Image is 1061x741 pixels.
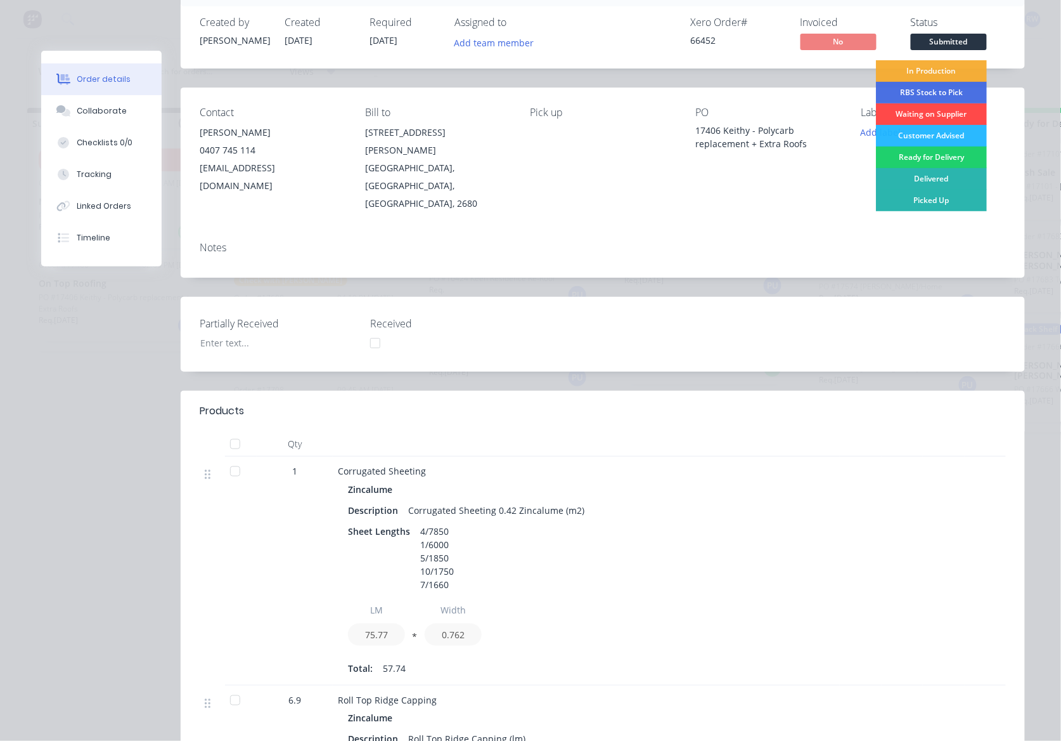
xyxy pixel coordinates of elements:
[801,34,877,49] span: No
[348,662,373,675] span: Total:
[365,159,510,213] div: [GEOGRAPHIC_DATA], [GEOGRAPHIC_DATA], [GEOGRAPHIC_DATA], 2680
[200,124,345,195] div: [PERSON_NAME]0407 745 114[EMAIL_ADDRESS][DOMAIN_NAME]
[403,501,589,520] div: Corrugated Sheeting 0.42 Zincalume (m2)
[447,34,541,51] button: Add team member
[41,222,162,254] button: Timeline
[41,127,162,159] button: Checklists 0/0
[77,105,127,117] div: Collaborate
[876,125,987,147] div: Customer Advised
[200,316,358,331] label: Partially Received
[425,599,482,621] input: Label
[425,624,482,646] input: Value
[77,232,110,244] div: Timeline
[365,124,510,213] div: [STREET_ADDRESS][PERSON_NAME][GEOGRAPHIC_DATA], [GEOGRAPHIC_DATA], [GEOGRAPHIC_DATA], 2680
[200,159,345,195] div: [EMAIL_ADDRESS][DOMAIN_NAME]
[41,159,162,190] button: Tracking
[911,34,987,53] button: Submitted
[41,63,162,95] button: Order details
[911,16,1006,29] div: Status
[861,107,1006,119] div: Labels
[454,16,581,29] div: Assigned to
[370,316,529,331] label: Received
[200,34,269,47] div: [PERSON_NAME]
[454,34,541,51] button: Add team member
[695,124,840,150] div: 17406 Keithy - Polycarb replacement + Extra Roofs
[348,709,397,728] div: Zincalume
[348,599,405,621] input: Label
[200,124,345,141] div: [PERSON_NAME]
[292,464,297,478] span: 1
[200,107,345,119] div: Contact
[854,124,912,141] button: Add labels
[257,431,333,457] div: Qty
[370,34,397,46] span: [DATE]
[348,624,405,646] input: Value
[348,501,403,520] div: Description
[876,103,987,125] div: Waiting on Supplier
[285,34,312,46] span: [DATE]
[876,147,987,168] div: Ready for Delivery
[77,169,112,180] div: Tracking
[365,107,510,119] div: Bill to
[77,137,132,148] div: Checklists 0/0
[876,168,987,190] div: Delivered
[200,403,244,419] div: Products
[200,16,269,29] div: Created by
[41,190,162,222] button: Linked Orders
[338,465,426,477] span: Corrugated Sheeting
[876,60,987,82] div: In Production
[690,34,785,47] div: 66452
[415,522,459,594] div: 4/7850 1/6000 5/1850 10/1750 7/1660
[876,82,987,103] div: RBS Stock to Pick
[911,34,987,49] span: Submitted
[801,16,896,29] div: Invoiced
[77,74,131,85] div: Order details
[690,16,785,29] div: Xero Order #
[41,95,162,127] button: Collaborate
[338,694,437,706] span: Roll Top Ridge Capping
[348,522,415,541] div: Sheet Lengths
[348,480,397,499] div: Zincalume
[200,141,345,159] div: 0407 745 114
[370,16,439,29] div: Required
[285,16,354,29] div: Created
[695,107,840,119] div: PO
[200,242,1006,254] div: Notes
[530,107,676,119] div: Pick up
[383,662,406,675] span: 57.74
[876,190,987,211] div: Picked Up
[77,200,131,212] div: Linked Orders
[288,693,301,707] span: 6.9
[365,124,510,159] div: [STREET_ADDRESS][PERSON_NAME]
